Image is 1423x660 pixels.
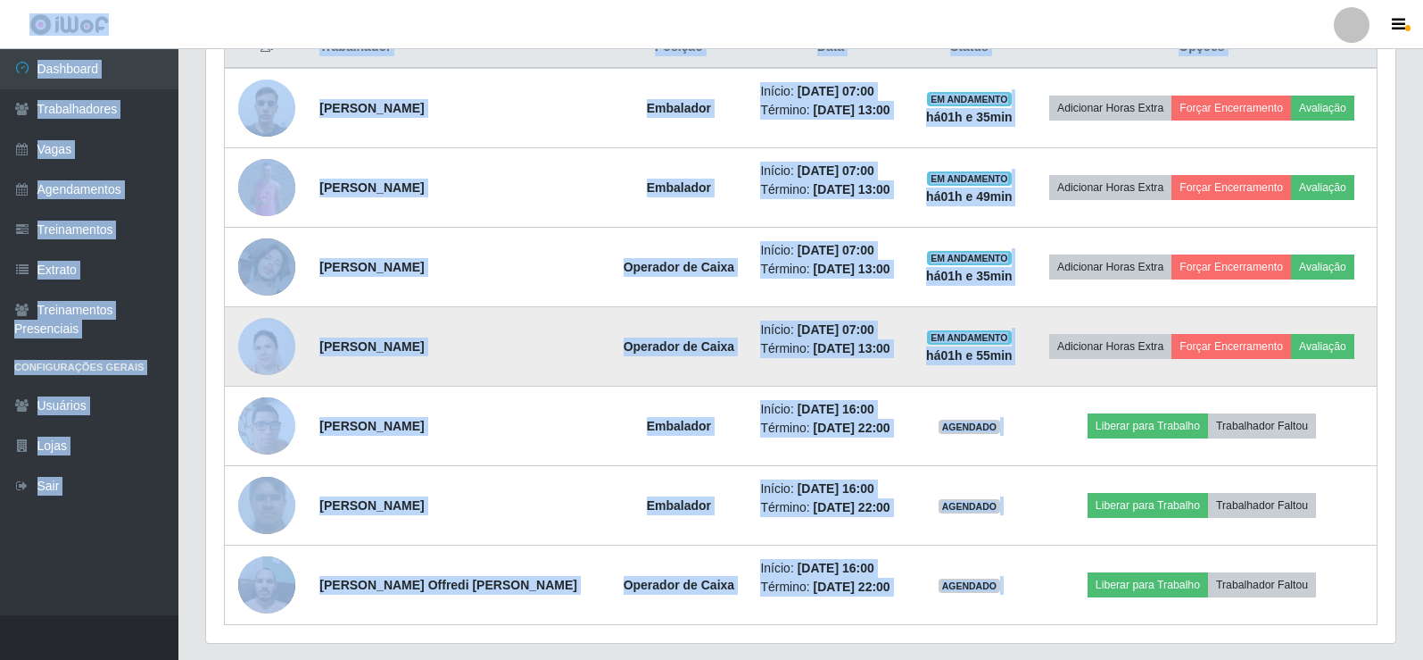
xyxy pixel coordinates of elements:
img: 1733236843122.jpeg [238,308,295,385]
span: EM ANDAMENTO [927,251,1012,265]
button: Forçar Encerramento [1171,175,1291,200]
time: [DATE] 22:00 [814,500,890,514]
img: CoreUI Logo [29,13,109,36]
strong: [PERSON_NAME] Offredi [PERSON_NAME] [319,578,577,592]
button: Trabalhador Faltou [1208,572,1316,597]
li: Início: [760,400,900,419]
img: 1699551411830.jpeg [238,70,295,146]
li: Início: [760,480,900,498]
time: [DATE] 07:00 [798,84,874,98]
strong: Operador de Caixa [624,578,735,592]
button: Adicionar Horas Extra [1049,96,1171,121]
img: 1737916815457.jpeg [238,375,295,477]
strong: [PERSON_NAME] [319,339,424,354]
button: Avaliação [1291,96,1354,121]
li: Término: [760,419,900,438]
li: Término: [760,180,900,199]
time: [DATE] 07:00 [798,322,874,337]
time: [DATE] 13:00 [814,341,890,355]
time: [DATE] 13:00 [814,262,890,276]
button: Trabalhador Faltou [1208,414,1316,439]
strong: há 01 h e 35 min [926,110,1013,124]
li: Término: [760,260,900,279]
span: AGENDADO [939,579,1001,593]
span: AGENDADO [939,420,1001,434]
time: [DATE] 13:00 [814,182,890,196]
strong: Embalador [647,419,711,433]
time: [DATE] 13:00 [814,103,890,117]
button: Avaliação [1291,255,1354,280]
strong: [PERSON_NAME] [319,180,424,195]
li: Término: [760,578,900,597]
time: [DATE] 16:00 [798,481,874,496]
span: EM ANDAMENTO [927,171,1012,186]
strong: [PERSON_NAME] [319,498,424,513]
img: 1697220475229.jpeg [238,238,295,296]
strong: há 01 h e 55 min [926,348,1013,363]
li: Início: [760,82,900,101]
li: Término: [760,339,900,358]
button: Liberar para Trabalho [1088,414,1208,439]
button: Adicionar Horas Extra [1049,255,1171,280]
button: Adicionar Horas Extra [1049,175,1171,200]
span: AGENDADO [939,499,1001,514]
time: [DATE] 07:00 [798,163,874,178]
strong: Embalador [647,180,711,195]
time: [DATE] 07:00 [798,243,874,257]
li: Início: [760,241,900,260]
strong: Embalador [647,101,711,115]
button: Adicionar Horas Extra [1049,334,1171,359]
img: 1705532725952.jpeg [238,159,295,216]
strong: [PERSON_NAME] [319,419,424,433]
li: Início: [760,321,900,339]
li: Início: [760,559,900,578]
strong: Operador de Caixa [624,339,735,354]
strong: [PERSON_NAME] [319,260,424,274]
button: Trabalhador Faltou [1208,493,1316,518]
li: Início: [760,162,900,180]
strong: há 01 h e 49 min [926,189,1013,204]
button: Forçar Encerramento [1171,96,1291,121]
strong: Embalador [647,498,711,513]
button: Avaliação [1291,334,1354,359]
span: EM ANDAMENTO [927,92,1012,106]
button: Avaliação [1291,175,1354,200]
img: 1752587880902.jpeg [238,467,295,543]
time: [DATE] 16:00 [798,561,874,575]
img: 1690325607087.jpeg [238,547,295,623]
strong: [PERSON_NAME] [319,101,424,115]
li: Término: [760,498,900,517]
span: EM ANDAMENTO [927,330,1012,345]
button: Liberar para Trabalho [1088,493,1208,518]
button: Forçar Encerramento [1171,334,1291,359]
button: Liberar para Trabalho [1088,572,1208,597]
strong: há 01 h e 35 min [926,269,1013,283]
time: [DATE] 22:00 [814,580,890,594]
time: [DATE] 22:00 [814,421,890,435]
button: Forçar Encerramento [1171,255,1291,280]
strong: Operador de Caixa [624,260,735,274]
li: Término: [760,101,900,120]
time: [DATE] 16:00 [798,402,874,416]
